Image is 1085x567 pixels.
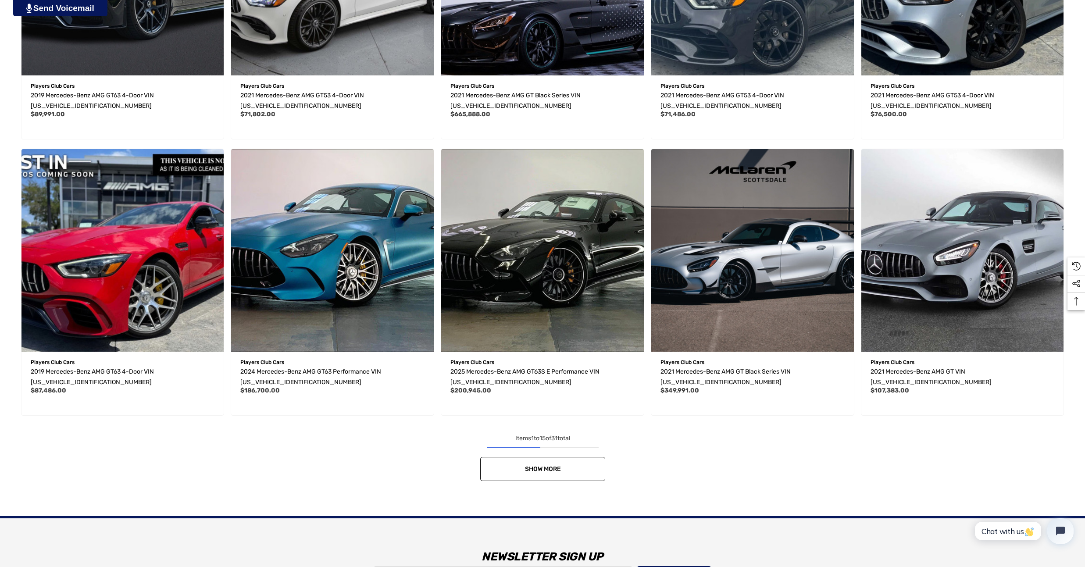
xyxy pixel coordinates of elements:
[871,80,1055,92] p: Players Club Cars
[18,433,1067,481] nav: pagination
[240,387,280,394] span: $186,700.00
[18,433,1067,444] div: Items to of total
[660,368,791,386] span: 2021 Mercedes-Benz AMG GT Black Series VIN [US_VEHICLE_IDENTIFICATION_NUMBER]
[871,368,992,386] span: 2021 Mercedes-Benz AMG GT VIN [US_VEHICLE_IDENTIFICATION_NUMBER]
[871,357,1055,368] p: Players Club Cars
[441,149,644,352] img: For Sale: 2025 Mercedes-Benz AMG GT63S E Performance VIN W1KRJ8CB6SF005550
[450,367,635,388] a: 2025 Mercedes-Benz AMG GT63S E Performance VIN W1KRJ8CB6SF005550,$200,945.00
[871,90,1055,111] a: 2021 Mercedes-Benz AMG GT53 4-Door VIN W1K7X6BB0MA035218,$76,500.00
[21,149,224,352] img: For Sale: 2019 Mercedes-Benz AMG GT63 4-Door VIN WDD7X8JB5KA001446
[871,92,994,110] span: 2021 Mercedes-Benz AMG GT53 4-Door VIN [US_VEHICLE_IDENTIFICATION_NUMBER]
[240,367,425,388] a: 2024 Mercedes-Benz AMG GT63 Performance VIN W1KRJ7JB1RF001039,$186,700.00
[31,92,154,110] span: 2019 Mercedes-Benz AMG GT63 4-Door VIN [US_VEHICLE_IDENTIFICATION_NUMBER]
[660,387,699,394] span: $349,991.00
[1072,279,1081,288] svg: Social Media
[450,92,581,110] span: 2021 Mercedes-Benz AMG GT Black Series VIN [US_VEHICLE_IDENTIFICATION_NUMBER]
[450,387,491,394] span: $200,945.00
[450,368,600,386] span: 2025 Mercedes-Benz AMG GT63S E Performance VIN [US_VEHICLE_IDENTIFICATION_NUMBER]
[660,92,784,110] span: 2021 Mercedes-Benz AMG GT53 4-Door VIN [US_VEHICLE_IDENTIFICATION_NUMBER]
[525,465,560,473] span: Show More
[31,90,215,111] a: 2019 Mercedes-Benz AMG GT63 4-Door VIN WDD7X8KB3KA007387,$89,991.00
[240,80,425,92] p: Players Club Cars
[240,111,275,118] span: $71,802.00
[871,367,1055,388] a: 2021 Mercedes-Benz AMG GT VIN W1KYJ8CA5MA041801,$107,383.00
[31,111,65,118] span: $89,991.00
[861,149,1064,352] a: 2021 Mercedes-Benz AMG GT VIN W1KYJ8CA5MA041801,$107,383.00
[441,149,644,352] a: 2025 Mercedes-Benz AMG GT63S E Performance VIN W1KRJ8CB6SF005550,$200,945.00
[1072,262,1081,271] svg: Recently Viewed
[450,90,635,111] a: 2021 Mercedes-Benz AMG GT Black Series VIN W1KYJ8BA6MA041856,$665,888.00
[660,111,696,118] span: $71,486.00
[231,149,434,352] img: For Sale: 2024 Mercedes-Benz AMG GT63 Performance VIN W1KRJ7JB1RF001039
[651,149,854,352] a: 2021 Mercedes-Benz AMG GT Black Series VIN W1KYJ8BA9MA041804,$349,991.00
[26,4,32,13] img: PjwhLS0gR2VuZXJhdG9yOiBHcmF2aXQuaW8gLS0+PHN2ZyB4bWxucz0iaHR0cDovL3d3dy53My5vcmcvMjAwMC9zdmciIHhtb...
[660,367,845,388] a: 2021 Mercedes-Benz AMG GT Black Series VIN W1KYJ8BA9MA041804,$349,991.00
[31,367,215,388] a: 2019 Mercedes-Benz AMG GT63 4-Door VIN WDD7X8JB5KA001446,$87,486.00
[240,92,364,110] span: 2021 Mercedes-Benz AMG GT53 4-Door VIN [US_VEHICLE_IDENTIFICATION_NUMBER]
[450,111,490,118] span: $665,888.00
[31,80,215,92] p: Players Club Cars
[450,80,635,92] p: Players Club Cars
[551,435,557,442] span: 31
[480,457,605,481] a: Show More
[965,510,1081,552] iframe: Tidio Chat
[539,435,546,442] span: 15
[861,149,1064,352] img: For Sale: 2021 Mercedes-Benz AMG GT VIN W1KYJ8CA5MA041801
[651,149,854,352] img: For Sale: 2021 Mercedes-Benz AMG GT Black Series VIN W1KYJ8BA9MA041804
[240,357,425,368] p: Players Club Cars
[660,90,845,111] a: 2021 Mercedes-Benz AMG GT53 4-Door VIN W1K7X6BB9MA037002,$71,486.00
[240,90,425,111] a: 2021 Mercedes-Benz AMG GT53 4-Door VIN W1K7X6BB0MA038491,$71,802.00
[21,149,224,352] a: 2019 Mercedes-Benz AMG GT63 4-Door VIN WDD7X8JB5KA001446,$87,486.00
[31,387,66,394] span: $87,486.00
[871,387,909,394] span: $107,383.00
[1067,297,1085,306] svg: Top
[531,435,534,442] span: 1
[31,368,154,386] span: 2019 Mercedes-Benz AMG GT63 4-Door VIN [US_VEHICLE_IDENTIFICATION_NUMBER]
[871,111,907,118] span: $76,500.00
[450,357,635,368] p: Players Club Cars
[31,357,215,368] p: Players Club Cars
[231,149,434,352] a: 2024 Mercedes-Benz AMG GT63 Performance VIN W1KRJ7JB1RF001039,$186,700.00
[660,80,845,92] p: Players Club Cars
[660,357,845,368] p: Players Club Cars
[240,368,381,386] span: 2024 Mercedes-Benz AMG GT63 Performance VIN [US_VEHICLE_IDENTIFICATION_NUMBER]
